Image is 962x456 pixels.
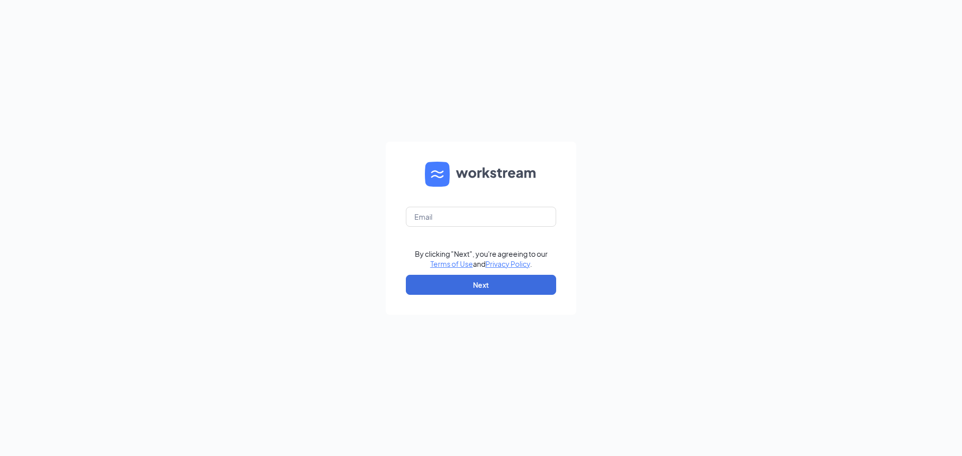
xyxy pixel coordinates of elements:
button: Next [406,275,556,295]
a: Privacy Policy [486,259,530,268]
input: Email [406,207,556,227]
img: WS logo and Workstream text [425,162,537,187]
div: By clicking "Next", you're agreeing to our and . [415,249,548,269]
a: Terms of Use [430,259,473,268]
